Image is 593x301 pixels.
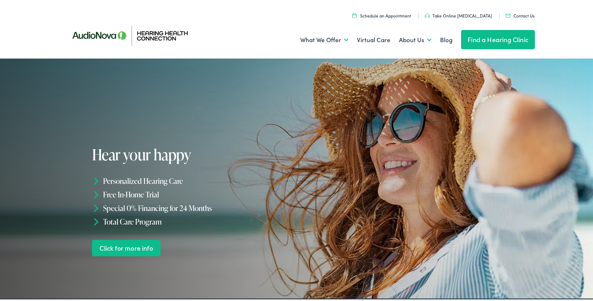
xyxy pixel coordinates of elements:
li: Special 0% Financing for 24 Months [92,200,300,214]
li: Total Care Program [92,213,300,227]
a: Virtual Care [357,25,390,52]
li: Personalized Hearing Care [92,173,300,186]
img: utility icon [425,12,430,16]
a: What We Offer [300,25,348,52]
a: Find a Hearing Clinic [461,29,535,48]
a: Blog [440,25,453,52]
a: Contact Us [506,11,535,17]
a: Schedule an Appointment [352,11,411,17]
a: Click for more info [92,238,161,255]
img: utility icon [506,12,511,16]
a: Take Online [MEDICAL_DATA] [425,11,492,17]
img: utility icon [352,12,357,16]
h1: Hear your happy [92,145,300,161]
li: Free In-Home Trial [92,186,300,200]
a: About Us [399,25,431,52]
